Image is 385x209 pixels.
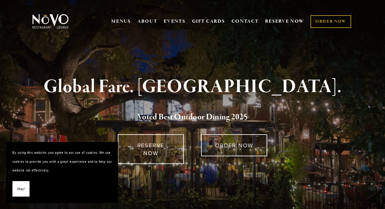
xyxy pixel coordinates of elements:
a: EVENTS [164,18,185,24]
p: By using this website, you agree to our use of cookies. We use cookies to provide you with a grea... [12,148,112,175]
a: ABOUT [137,18,158,24]
a: Voted Best Outdoor Dining 202 [137,112,244,123]
a: MENUS [111,18,131,24]
a: RESERVE NOW [118,134,184,164]
a: ORDER NOW [201,134,267,156]
button: Okay! [12,181,30,197]
section: Cookie banner [6,142,118,203]
img: Novo Restaurant &amp; Lounge [31,14,70,29]
strong: Global Fare. [GEOGRAPHIC_DATA]. [44,75,341,99]
h2: 5 [41,111,344,124]
a: GIFT CARDS [192,16,225,27]
a: ORDER NOW [310,15,351,28]
a: RESERVE NOW [265,16,304,27]
span: Okay! [17,185,25,193]
a: CONTACT [231,16,259,27]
